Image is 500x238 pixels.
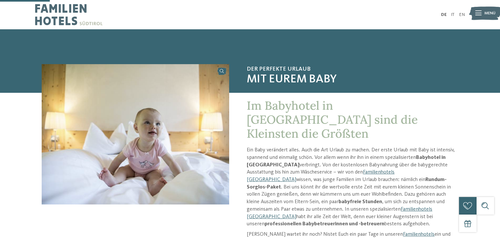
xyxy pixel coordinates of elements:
a: IT [451,12,454,17]
a: Familienhotels [403,232,435,237]
strong: Babyhotel in [GEOGRAPHIC_DATA] [247,155,446,168]
img: Babyhotel in Südtirol für einen ganz entspannten Urlaub [42,64,229,204]
p: Ein Baby verändert alles. Auch die Art Urlaub zu machen. Der erste Urlaub mit Baby ist intensiv, ... [247,147,458,228]
strong: Rundum-Sorglos-Paket [247,177,447,190]
strong: babyfreie Stunden [339,199,382,204]
a: EN [459,12,465,17]
span: Menü [484,10,495,16]
span: mit eurem Baby [247,73,458,87]
strong: professionellen Babybetreuerinnen und -betreuern [265,221,384,227]
a: DE [441,12,447,17]
span: Der perfekte Urlaub [247,66,458,73]
span: Im Babyhotel in [GEOGRAPHIC_DATA] sind die Kleinsten die Größten [247,98,418,141]
a: Familienhotels [GEOGRAPHIC_DATA] [247,207,432,219]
